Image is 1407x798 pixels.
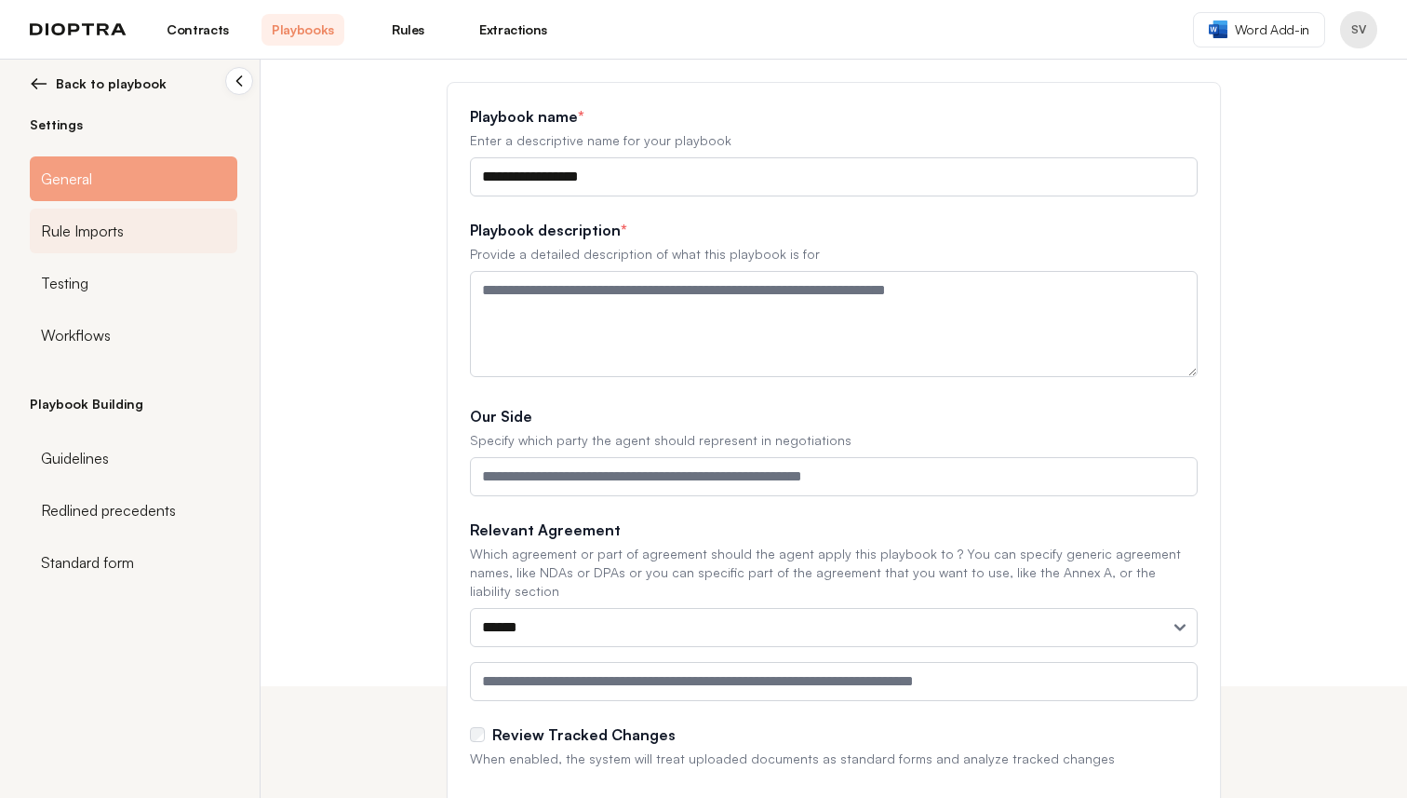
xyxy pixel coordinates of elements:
label: Review Tracked Changes [492,724,676,746]
label: Playbook name [470,105,1198,128]
span: General [41,168,92,190]
span: Rule Imports [41,220,124,242]
label: Relevant Agreement [470,519,1198,541]
span: Testing [41,272,88,294]
label: Playbook description [470,219,1198,241]
p: Which agreement or part of agreement should the agent apply this playbook to ? You can specify ge... [470,545,1198,601]
a: Playbooks [261,14,344,46]
button: Profile menu [1340,11,1377,48]
img: logo [30,23,127,36]
span: Back to playbook [56,74,167,93]
a: Contracts [156,14,239,46]
a: Extractions [472,14,555,46]
img: left arrow [30,74,48,93]
h2: Playbook Building [30,395,237,413]
span: Redlined precedents [41,499,176,521]
label: Our Side [470,405,1198,427]
span: Standard form [41,551,134,574]
span: Word Add-in [1235,20,1309,39]
h2: Settings [30,115,237,134]
button: Collapse sidebar [225,67,253,95]
img: word [1209,20,1227,38]
p: When enabled, the system will treat uploaded documents as standard forms and analyze tracked changes [470,750,1198,768]
a: Word Add-in [1193,12,1325,47]
p: Enter a descriptive name for your playbook [470,131,1198,150]
p: Specify which party the agent should represent in negotiations [470,431,1198,450]
button: Back to playbook [30,74,237,93]
p: Provide a detailed description of what this playbook is for [470,245,1198,264]
span: Workflows [41,324,111,346]
a: Rules [367,14,449,46]
span: Guidelines [41,447,109,469]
